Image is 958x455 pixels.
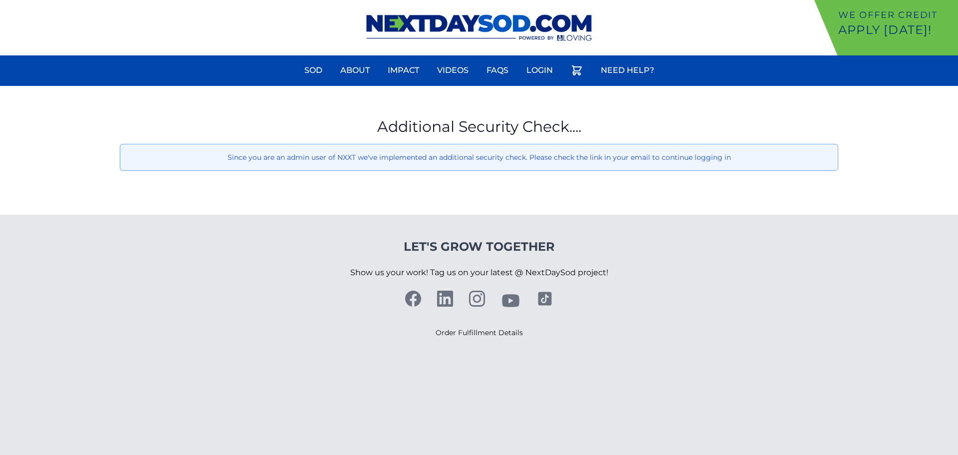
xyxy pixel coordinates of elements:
a: Videos [431,58,475,82]
p: Apply [DATE]! [838,22,954,38]
p: Show us your work! Tag us on your latest @ NextDaySod project! [350,255,608,291]
a: Need Help? [595,58,660,82]
p: We offer Credit [838,8,954,22]
a: FAQs [480,58,514,82]
a: Sod [298,58,328,82]
a: Impact [382,58,425,82]
a: About [334,58,376,82]
p: Since you are an admin user of NXXT we've implemented an additional security check. Please check ... [128,152,830,162]
h1: Additional Security Check.... [120,118,838,136]
a: Login [520,58,559,82]
a: Order Fulfillment Details [436,328,523,337]
h4: Let's Grow Together [350,239,608,255]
